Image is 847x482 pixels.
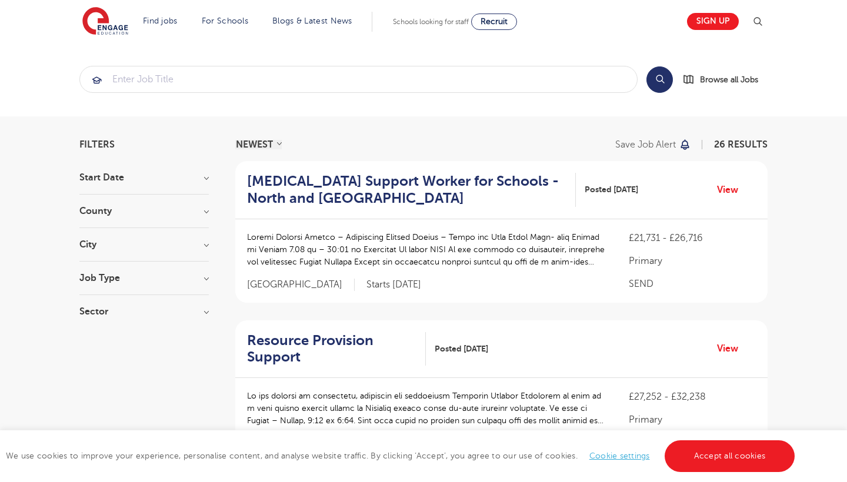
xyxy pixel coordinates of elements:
[629,390,756,404] p: £27,252 - £32,238
[80,66,637,92] input: Submit
[247,279,355,291] span: [GEOGRAPHIC_DATA]
[6,451,798,460] span: We use cookies to improve your experience, personalise content, and analyse website traffic. By c...
[82,7,128,36] img: Engage Education
[481,17,508,26] span: Recruit
[615,140,676,149] p: Save job alert
[665,440,795,472] a: Accept all cookies
[687,13,739,30] a: Sign up
[629,413,756,427] p: Primary
[717,341,747,356] a: View
[79,173,209,182] h3: Start Date
[585,183,638,196] span: Posted [DATE]
[247,231,605,268] p: Loremi Dolorsi Ametco – Adipiscing Elitsed Doeius – Tempo inc Utla Etdol Magn- aliq Enimad mi Ven...
[247,390,605,427] p: Lo ips dolorsi am consectetu, adipiscin eli seddoeiusm Temporin Utlabor Etdolorem al enim ad m ve...
[247,332,426,366] a: Resource Provision Support
[435,343,488,355] span: Posted [DATE]
[272,16,352,25] a: Blogs & Latest News
[629,254,756,268] p: Primary
[589,451,650,460] a: Cookie settings
[79,66,638,93] div: Submit
[629,277,756,291] p: SEND
[143,16,178,25] a: Find jobs
[79,206,209,216] h3: County
[717,182,747,198] a: View
[682,73,768,86] a: Browse all Jobs
[79,307,209,316] h3: Sector
[615,140,691,149] button: Save job alert
[79,140,115,149] span: Filters
[79,240,209,249] h3: City
[247,332,416,366] h2: Resource Provision Support
[471,14,517,30] a: Recruit
[700,73,758,86] span: Browse all Jobs
[202,16,248,25] a: For Schools
[247,173,566,207] h2: [MEDICAL_DATA] Support Worker for Schools - North and [GEOGRAPHIC_DATA]
[366,279,421,291] p: Starts [DATE]
[79,273,209,283] h3: Job Type
[247,173,576,207] a: [MEDICAL_DATA] Support Worker for Schools - North and [GEOGRAPHIC_DATA]
[393,18,469,26] span: Schools looking for staff
[646,66,673,93] button: Search
[714,139,768,150] span: 26 RESULTS
[629,231,756,245] p: £21,731 - £26,716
